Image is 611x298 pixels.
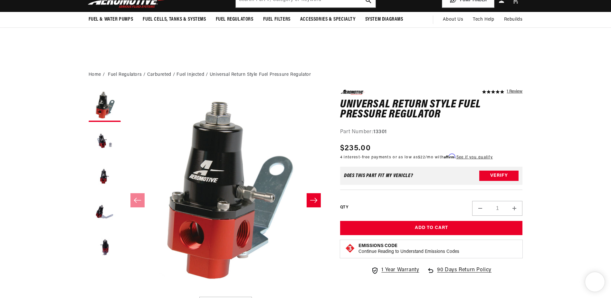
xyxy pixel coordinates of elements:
span: Rebuilds [504,16,523,23]
a: 1 Year Warranty [371,266,419,274]
span: Fuel Filters [263,16,291,23]
li: Universal Return Style Fuel Pressure Regulator [210,71,311,78]
a: Home [89,71,101,78]
summary: Accessories & Specialty [295,12,360,27]
span: $235.00 [340,143,371,154]
a: See if you qualify - Learn more about Affirm Financing (opens in modal) [456,155,493,159]
button: Load image 4 in gallery view [89,196,121,228]
span: Fuel & Water Pumps [89,16,133,23]
a: 1 reviews [507,90,522,94]
span: Affirm [444,154,455,159]
label: QTY [340,205,348,210]
span: Fuel Regulators [216,16,253,23]
li: Fuel Regulators [108,71,147,78]
span: Accessories & Specialty [300,16,356,23]
summary: System Diagrams [360,12,408,27]
span: Tech Help [473,16,494,23]
button: Add to Cart [340,221,523,235]
button: Verify [479,171,519,181]
span: $22 [418,155,425,159]
summary: Fuel Filters [258,12,295,27]
button: Load image 3 in gallery view [89,161,121,193]
button: Load image 2 in gallery view [89,125,121,157]
summary: Tech Help [468,12,499,27]
div: Does This part fit My vehicle? [344,173,413,178]
summary: Fuel Cells, Tanks & Systems [138,12,211,27]
strong: 13301 [373,129,387,134]
button: Slide left [130,193,145,207]
nav: breadcrumbs [89,71,523,78]
summary: Fuel Regulators [211,12,258,27]
h1: Universal Return Style Fuel Pressure Regulator [340,100,523,120]
button: Load image 1 in gallery view [89,90,121,122]
div: Part Number: [340,128,523,136]
li: Fuel Injected [177,71,209,78]
button: Slide right [307,193,321,207]
span: 90 Days Return Policy [437,266,492,281]
button: Emissions CodeContinue Reading to Understand Emissions Codes [358,243,459,255]
span: Fuel Cells, Tanks & Systems [143,16,206,23]
summary: Fuel & Water Pumps [84,12,138,27]
summary: Rebuilds [499,12,528,27]
a: 90 Days Return Policy [427,266,492,281]
a: About Us [438,12,468,27]
button: Load image 5 in gallery view [89,232,121,264]
span: System Diagrams [365,16,403,23]
span: 1 Year Warranty [381,266,419,274]
p: Continue Reading to Understand Emissions Codes [358,249,459,255]
strong: Emissions Code [358,243,397,248]
p: 4 interest-free payments or as low as /mo with . [340,154,493,160]
li: Carbureted [147,71,177,78]
span: About Us [443,17,463,22]
img: Emissions code [345,243,355,253]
